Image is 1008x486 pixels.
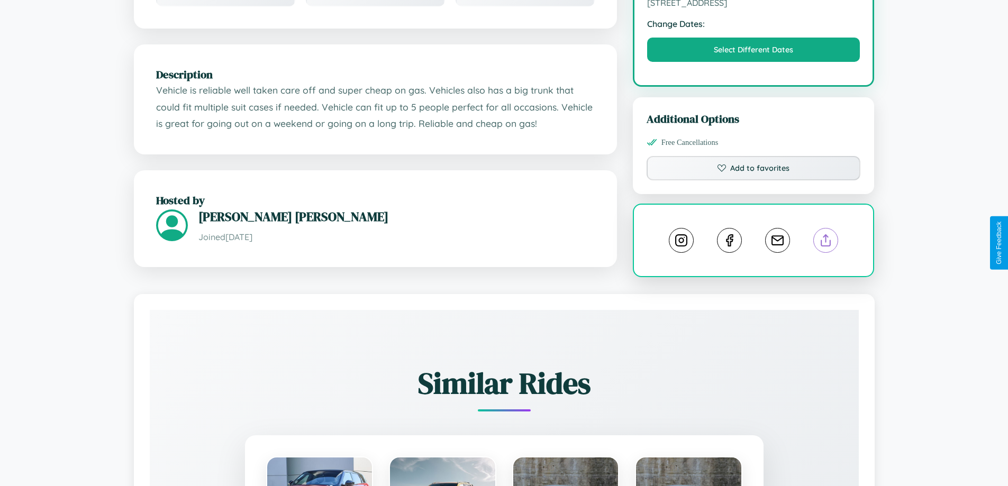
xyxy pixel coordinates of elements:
[661,138,719,147] span: Free Cancellations
[647,38,860,62] button: Select Different Dates
[647,19,860,29] strong: Change Dates:
[187,363,822,404] h2: Similar Rides
[156,67,595,82] h2: Description
[156,192,595,208] h2: Hosted by
[647,111,861,126] h3: Additional Options
[198,208,595,225] h3: [PERSON_NAME] [PERSON_NAME]
[647,156,861,180] button: Add to favorites
[156,82,595,132] p: Vehicle is reliable well taken care off and super cheap on gas. Vehicles also has a big trunk tha...
[995,222,1003,264] div: Give Feedback
[198,230,595,245] p: Joined [DATE]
